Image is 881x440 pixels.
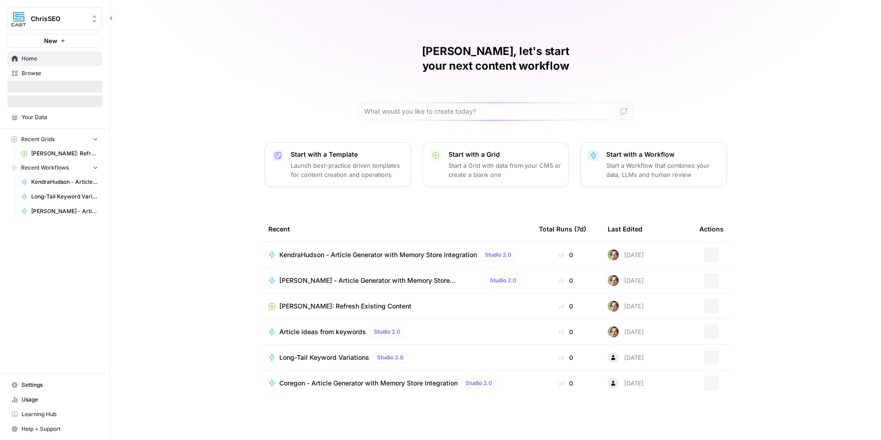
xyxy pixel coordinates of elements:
span: Recent Grids [21,135,55,143]
a: KendraHudson - Article Generator with Memory Store Integration [17,175,102,189]
a: Coregon - Article Generator with Memory Store IntegrationStudio 2.0 [268,378,524,389]
img: dgvnr7e784zoarby4zq8eivda5uh [608,301,619,312]
button: Recent Workflows [7,161,102,175]
span: [PERSON_NAME] - Article Generator with Memory Store Integration [31,207,98,215]
button: Start with a TemplateLaunch best-practice driven templates for content creation and operations [265,142,411,187]
div: 0 [539,353,593,362]
a: Learning Hub [7,407,102,422]
p: Start a Grid with data from your CMS or create a blank one [449,161,561,179]
span: Long-Tail Keyword Variations [279,353,369,362]
span: Article ideas from keywords [279,327,366,336]
span: Studio 2.0 [374,328,400,336]
span: Coregon - Article Generator with Memory Store Integration [279,379,458,388]
button: Start with a WorkflowStart a Workflow that combines your data, LLMs and human review [580,142,727,187]
a: Home [7,51,102,66]
div: 0 [539,302,593,311]
a: Settings [7,378,102,392]
span: Learning Hub [22,410,98,418]
span: [PERSON_NAME]: Refresh Existing Content [31,149,98,158]
p: Start with a Workflow [606,150,719,159]
div: [DATE] [608,378,644,389]
p: Start a Workflow that combines your data, LLMs and human review [606,161,719,179]
span: Your Data [22,113,98,121]
div: Actions [699,216,724,242]
div: [DATE] [608,275,644,286]
a: Browse [7,66,102,81]
input: What would you like to create today? [364,107,616,116]
a: [PERSON_NAME] - Article Generator with Memory Store Integration [17,204,102,219]
span: Help + Support [22,425,98,433]
button: New [7,34,102,48]
img: dgvnr7e784zoarby4zq8eivda5uh [608,249,619,260]
span: Recent Workflows [21,164,69,172]
a: Long-Tail Keyword Variations [17,189,102,204]
button: Help + Support [7,422,102,436]
div: 0 [539,379,593,388]
a: [PERSON_NAME]: Refresh Existing Content [17,146,102,161]
a: Your Data [7,110,102,125]
a: Long-Tail Keyword VariationsStudio 2.0 [268,352,524,363]
a: [PERSON_NAME] - Article Generator with Memory Store IntegrationStudio 2.0 [268,275,524,286]
p: Launch best-practice driven templates for content creation and operations [291,161,404,179]
p: Start with a Template [291,150,404,159]
span: Home [22,55,98,63]
span: Long-Tail Keyword Variations [31,192,98,201]
span: [PERSON_NAME]: Refresh Existing Content [279,302,411,311]
a: KendraHudson - Article Generator with Memory Store IntegrationStudio 2.0 [268,249,524,260]
span: Settings [22,381,98,389]
div: 0 [539,327,593,336]
div: Recent [268,216,524,242]
a: Usage [7,392,102,407]
button: Workspace: ChrisSEO [7,7,102,30]
p: Start with a Grid [449,150,561,159]
h1: [PERSON_NAME], let's start your next content workflow [358,44,633,73]
button: Recent Grids [7,132,102,146]
span: Usage [22,396,98,404]
span: KendraHudson - Article Generator with Memory Store Integration [279,250,477,259]
img: dgvnr7e784zoarby4zq8eivda5uh [608,275,619,286]
span: Browse [22,69,98,77]
img: ChrisSEO Logo [11,11,27,27]
div: Last Edited [608,216,643,242]
div: [DATE] [608,301,644,312]
span: New [44,36,57,45]
img: dgvnr7e784zoarby4zq8eivda5uh [608,326,619,337]
div: 0 [539,250,593,259]
div: Total Runs (7d) [539,216,586,242]
span: Studio 2.0 [377,353,404,362]
span: ChrisSEO [31,14,86,23]
a: [PERSON_NAME]: Refresh Existing Content [268,302,524,311]
div: [DATE] [608,352,644,363]
div: 0 [539,276,593,285]
span: Studio 2.0 [490,276,516,285]
button: Start with a GridStart a Grid with data from your CMS or create a blank one [422,142,569,187]
span: Studio 2.0 [485,251,511,259]
span: Studio 2.0 [465,379,492,387]
div: [DATE] [608,326,644,337]
span: [PERSON_NAME] - Article Generator with Memory Store Integration [279,276,482,285]
div: [DATE] [608,249,644,260]
span: KendraHudson - Article Generator with Memory Store Integration [31,178,98,186]
a: Article ideas from keywordsStudio 2.0 [268,326,524,337]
